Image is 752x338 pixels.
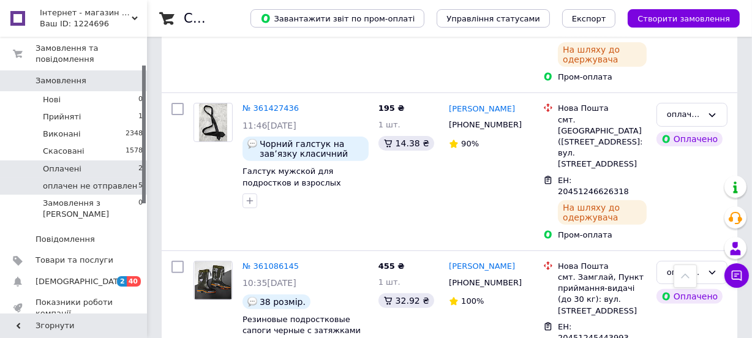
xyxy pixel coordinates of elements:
[461,296,484,306] span: 100%
[243,103,299,113] a: № 361427436
[126,146,143,157] span: 1578
[184,11,308,26] h1: Список замовлень
[243,121,296,130] span: 11:46[DATE]
[117,276,127,287] span: 2
[449,261,515,272] a: [PERSON_NAME]
[724,263,749,288] button: Чат з покупцем
[43,129,81,140] span: Виконані
[562,9,616,28] button: Експорт
[138,111,143,122] span: 1
[247,297,257,307] img: :speech_balloon:
[378,136,434,151] div: 14.38 ₴
[449,278,522,287] span: [PHONE_NUMBER]
[667,266,702,279] div: оплачен не отправлен
[260,139,364,159] span: Чорний галстук на завʼязку класичний
[243,261,299,271] a: № 361086145
[126,129,143,140] span: 2348
[461,139,479,148] span: 90%
[195,261,231,299] img: Фото товару
[243,278,296,288] span: 10:35[DATE]
[43,146,85,157] span: Скасовані
[378,293,434,308] div: 32.92 ₴
[250,9,424,28] button: Завантажити звіт по пром-оплаті
[449,103,515,115] a: [PERSON_NAME]
[194,261,233,300] a: Фото товару
[138,94,143,105] span: 0
[43,198,138,220] span: Замовлення з [PERSON_NAME]
[656,289,723,304] div: Оплачено
[558,261,647,272] div: Нова Пошта
[43,94,61,105] span: Нові
[572,14,606,23] span: Експорт
[378,261,405,271] span: 455 ₴
[36,297,113,319] span: Показники роботи компанії
[437,9,550,28] button: Управління статусами
[628,9,740,28] button: Створити замовлення
[558,230,647,241] div: Пром-оплата
[615,13,740,23] a: Створити замовлення
[127,276,141,287] span: 40
[260,13,415,24] span: Завантажити звіт по пром-оплаті
[36,255,113,266] span: Товари та послуги
[36,75,86,86] span: Замовлення
[637,14,730,23] span: Створити замовлення
[378,277,400,287] span: 1 шт.
[667,108,702,121] div: оплачен не отправлен
[36,276,126,287] span: [DEMOGRAPHIC_DATA]
[138,198,143,220] span: 0
[558,42,647,67] div: На шляху до одержувача
[138,163,143,175] span: 2
[247,139,257,149] img: :speech_balloon:
[378,120,400,129] span: 1 шт.
[378,103,405,113] span: 195 ₴
[43,181,137,192] span: оплачен не отправлен
[446,14,540,23] span: Управління статусами
[40,18,147,29] div: Ваш ID: 1224696
[36,43,147,65] span: Замовлення та повідомлення
[40,7,132,18] span: Інтернет - магазин одягу та взуття Зiрочка
[43,163,81,175] span: Оплачені
[558,200,647,225] div: На шляху до одержувача
[243,167,341,198] a: Галстук мужской для подростков и взрослых разные модели
[260,297,306,307] span: 38 розмір.
[36,234,95,245] span: Повідомлення
[43,111,81,122] span: Прийняті
[138,181,143,192] span: 5
[449,120,522,129] span: [PHONE_NUMBER]
[558,115,647,170] div: смт. [GEOGRAPHIC_DATA] ([STREET_ADDRESS]: вул. [STREET_ADDRESS]
[656,132,723,146] div: Оплачено
[558,176,629,197] span: ЕН: 20451246626318
[199,103,228,141] img: Фото товару
[558,18,629,39] span: ЕН: 20451246628569
[558,272,647,317] div: смт. Замглай, Пункт приймання-видачі (до 30 кг): вул. [STREET_ADDRESS]
[194,103,233,142] a: Фото товару
[558,103,647,114] div: Нова Пошта
[558,72,647,83] div: Пром-оплата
